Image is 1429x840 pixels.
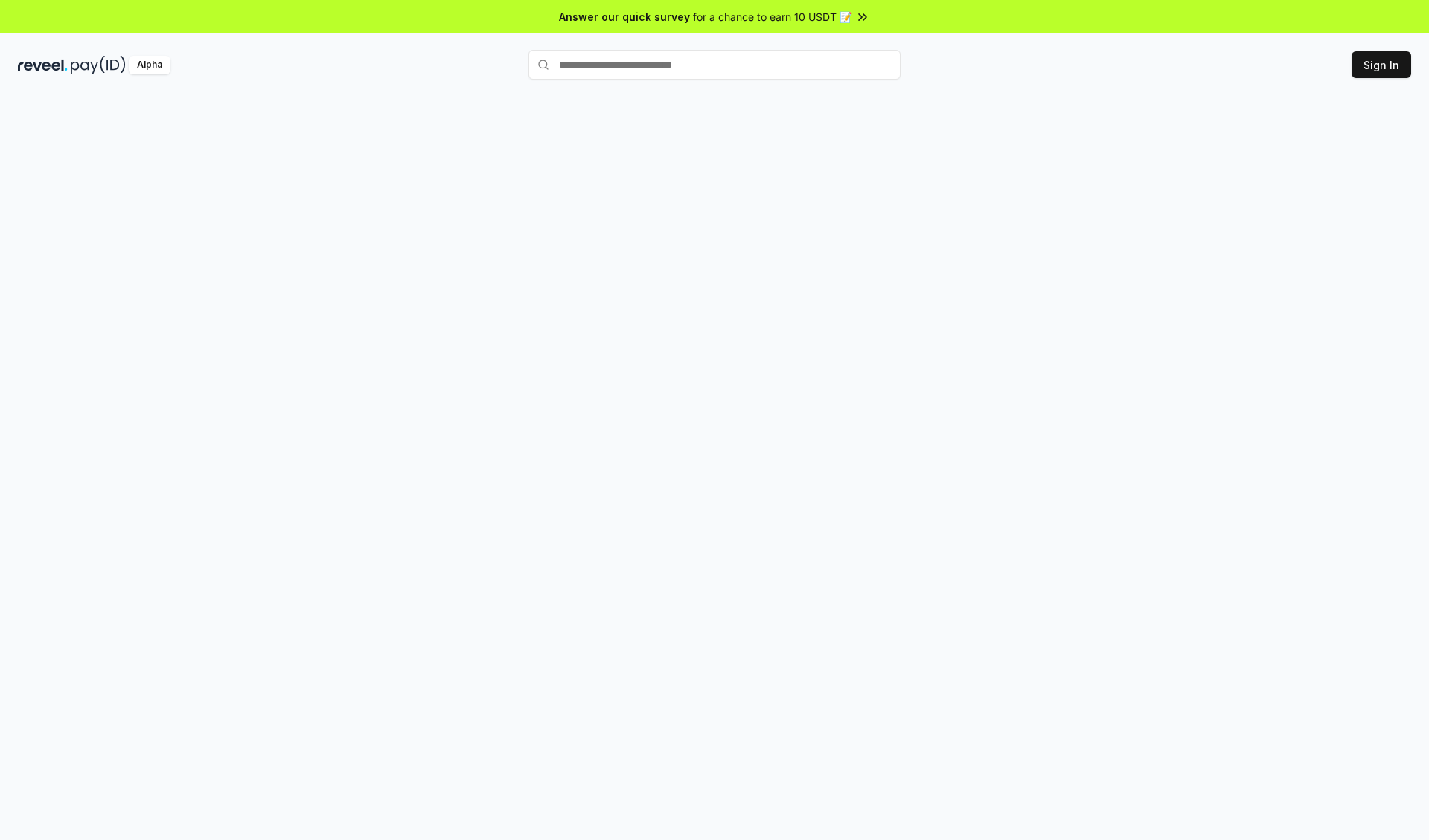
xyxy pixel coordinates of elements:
span: Answer our quick survey [559,9,690,25]
img: reveel_dark [18,56,68,74]
button: Sign In [1352,51,1411,78]
img: pay_id [71,56,126,74]
div: Alpha [129,56,170,74]
span: for a chance to earn 10 USDT 📝 [693,9,852,25]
